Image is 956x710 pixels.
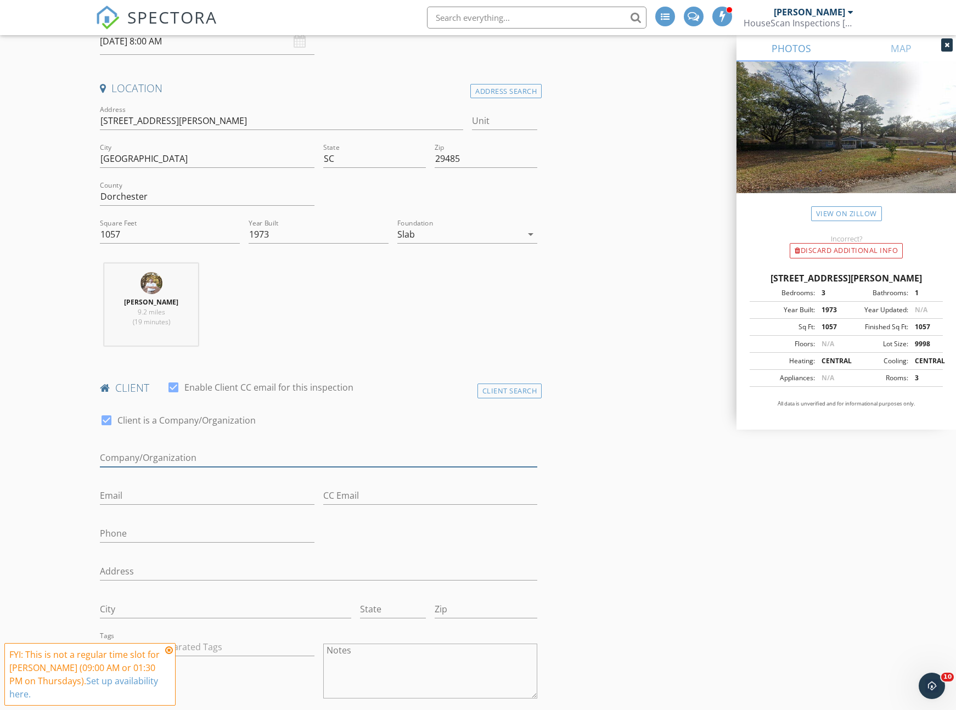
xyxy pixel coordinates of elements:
[477,384,542,398] div: Client Search
[736,234,956,243] div: Incorrect?
[100,81,537,95] h4: Location
[815,356,846,366] div: CENTRAL
[846,322,908,332] div: Finished Sq Ft:
[919,673,945,699] iframe: Intercom live chat
[744,18,853,29] div: HouseScan Inspections Charleston
[427,7,646,29] input: Search everything...
[140,272,162,294] img: img_9433.jpg
[846,339,908,349] div: Lot Size:
[750,400,943,408] p: All data is unverified and for informational purposes only.
[846,305,908,315] div: Year Updated:
[846,356,908,366] div: Cooling:
[753,339,815,349] div: Floors:
[753,373,815,383] div: Appliances:
[95,15,217,38] a: SPECTORA
[753,356,815,366] div: Heating:
[811,206,882,221] a: View on Zillow
[95,5,120,30] img: The Best Home Inspection Software - Spectora
[124,297,178,307] strong: [PERSON_NAME]
[846,373,908,383] div: Rooms:
[822,339,834,348] span: N/A
[908,339,940,349] div: 9998
[100,28,314,55] input: Select date
[815,288,846,298] div: 3
[908,288,940,298] div: 1
[736,61,956,219] img: streetview
[736,35,846,61] a: PHOTOS
[915,305,927,314] span: N/A
[138,307,165,317] span: 9.2 miles
[790,243,903,258] div: Discard Additional info
[9,648,162,701] div: FYI: This is not a regular time slot for [PERSON_NAME] (09:00 AM or 01:30 PM on Thursdays).
[100,381,537,395] h4: client
[524,228,537,241] i: arrow_drop_down
[753,305,815,315] div: Year Built:
[750,272,943,285] div: [STREET_ADDRESS][PERSON_NAME]
[815,322,846,332] div: 1057
[397,229,415,239] div: Slab
[100,449,537,467] input: Company/Organization
[908,373,940,383] div: 3
[908,356,940,366] div: CENTRAL
[846,288,908,298] div: Bathrooms:
[753,322,815,332] div: Sq Ft:
[753,288,815,298] div: Bedrooms:
[774,7,845,18] div: [PERSON_NAME]
[941,673,954,681] span: 10
[846,35,956,61] a: MAP
[133,317,170,326] span: (19 minutes)
[822,373,834,382] span: N/A
[470,84,542,99] div: Address Search
[184,382,353,393] label: Enable Client CC email for this inspection
[908,322,940,332] div: 1057
[815,305,846,315] div: 1973
[127,5,217,29] span: SPECTORA
[117,415,256,426] label: Client is a Company/Organization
